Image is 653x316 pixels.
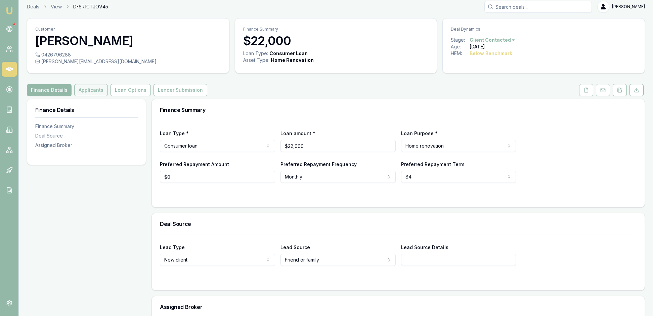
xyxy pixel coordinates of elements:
[35,132,138,139] div: Deal Source
[160,304,637,310] h3: Assigned Broker
[451,37,470,43] div: Stage:
[243,27,429,32] p: Finance Summary
[35,142,138,149] div: Assigned Broker
[51,3,62,10] a: View
[280,244,310,250] label: Lead Source
[74,84,108,96] button: Applicants
[35,27,221,32] p: Customer
[612,4,645,9] span: [PERSON_NAME]
[35,58,221,65] div: [PERSON_NAME][EMAIL_ADDRESS][DOMAIN_NAME]
[484,1,592,13] input: Search deals
[280,130,315,136] label: Loan amount *
[27,84,73,96] a: Finance Details
[111,84,151,96] button: Loan Options
[271,57,314,64] div: Home Renovation
[160,244,185,250] label: Lead Type
[451,27,637,32] p: Deal Dynamics
[470,37,516,43] button: Client Contacted
[160,171,275,183] input: $
[109,84,152,96] a: Loan Options
[401,161,464,167] label: Preferred Repayment Term
[401,130,438,136] label: Loan Purpose *
[35,34,221,47] h3: [PERSON_NAME]
[470,43,485,50] div: [DATE]
[269,50,308,57] div: Consumer Loan
[280,161,357,167] label: Preferred Repayment Frequency
[154,84,207,96] button: Lender Submission
[451,50,470,57] div: HEM:
[35,107,138,113] h3: Finance Details
[160,221,637,227] h3: Deal Source
[160,107,637,113] h3: Finance Summary
[27,84,72,96] button: Finance Details
[451,43,470,50] div: Age:
[243,50,268,57] div: Loan Type:
[280,140,396,152] input: $
[35,51,221,58] div: 0426796288
[27,3,108,10] nav: breadcrumb
[160,161,229,167] label: Preferred Repayment Amount
[243,34,429,47] h3: $22,000
[470,50,512,57] div: Below Benchmark
[73,84,109,96] a: Applicants
[152,84,209,96] a: Lender Submission
[5,7,13,15] img: emu-icon-u.png
[243,57,269,64] div: Asset Type :
[401,244,448,250] label: Lead Source Details
[35,123,138,130] div: Finance Summary
[73,3,108,10] span: D-6R1GTJOV45
[27,3,39,10] a: Deals
[160,130,189,136] label: Loan Type *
